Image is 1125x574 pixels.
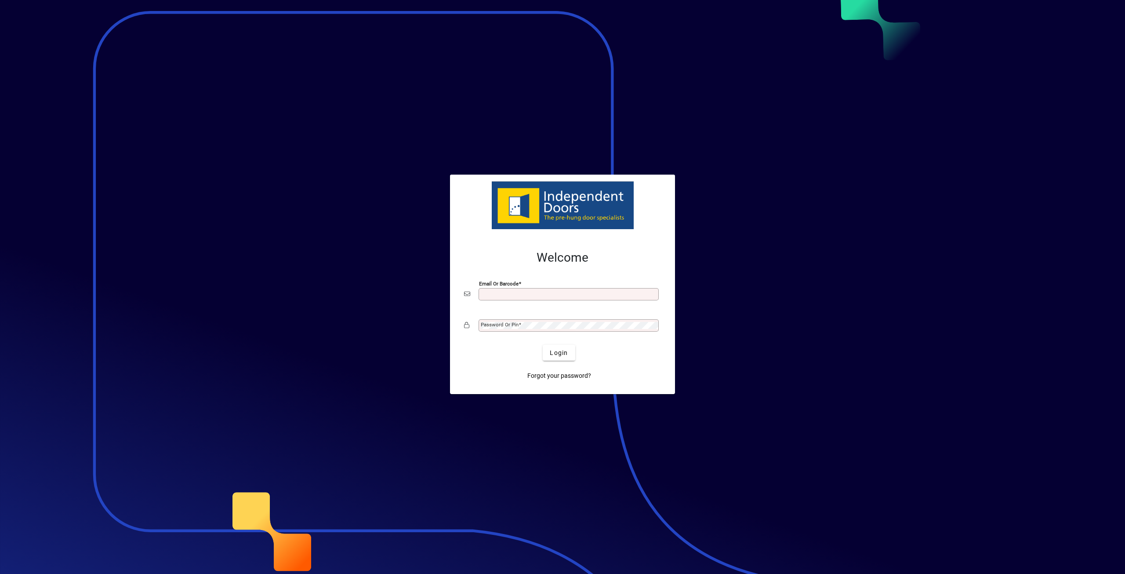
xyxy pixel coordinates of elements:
span: Login [550,348,568,358]
mat-label: Email or Barcode [479,281,519,287]
button: Login [543,345,575,361]
a: Forgot your password? [524,368,595,384]
mat-label: Password or Pin [481,322,519,328]
span: Forgot your password? [527,371,591,380]
h2: Welcome [464,250,661,265]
